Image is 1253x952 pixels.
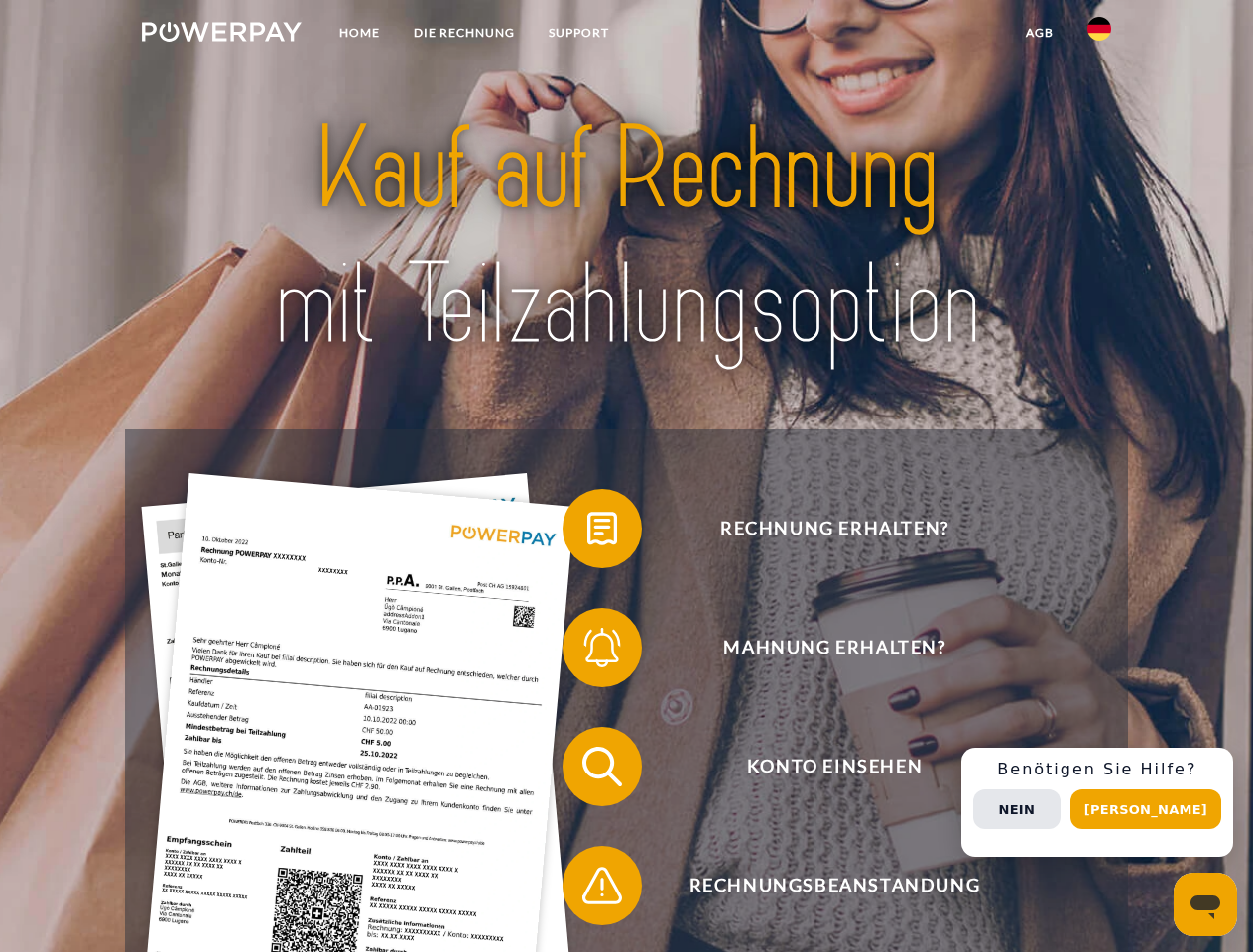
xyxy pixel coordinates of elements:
button: Rechnungsbeanstandung [563,846,1078,925]
img: qb_bell.svg [577,623,627,672]
img: qb_bill.svg [577,504,627,553]
span: Rechnungsbeanstandung [591,846,1077,925]
span: Mahnung erhalten? [591,608,1077,687]
a: DIE RECHNUNG [397,15,532,51]
div: Schnellhilfe [961,748,1233,857]
button: Nein [973,789,1061,829]
span: Rechnung erhalten? [591,489,1077,568]
img: de [1087,17,1111,41]
img: logo-powerpay-white.svg [142,22,302,42]
a: SUPPORT [532,15,626,51]
button: Mahnung erhalten? [563,608,1078,687]
button: Konto einsehen [563,727,1078,806]
img: qb_warning.svg [577,861,627,910]
a: agb [1009,15,1070,51]
a: Home [322,15,397,51]
h3: Benötigen Sie Hilfe? [973,760,1221,779]
iframe: Schaltfläche zum Öffnen des Messaging-Fensters [1174,873,1237,936]
img: qb_search.svg [577,742,627,791]
button: [PERSON_NAME] [1070,789,1221,829]
img: title-powerpay_de.svg [189,95,1064,380]
button: Rechnung erhalten? [563,489,1078,568]
span: Konto einsehen [591,727,1077,806]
